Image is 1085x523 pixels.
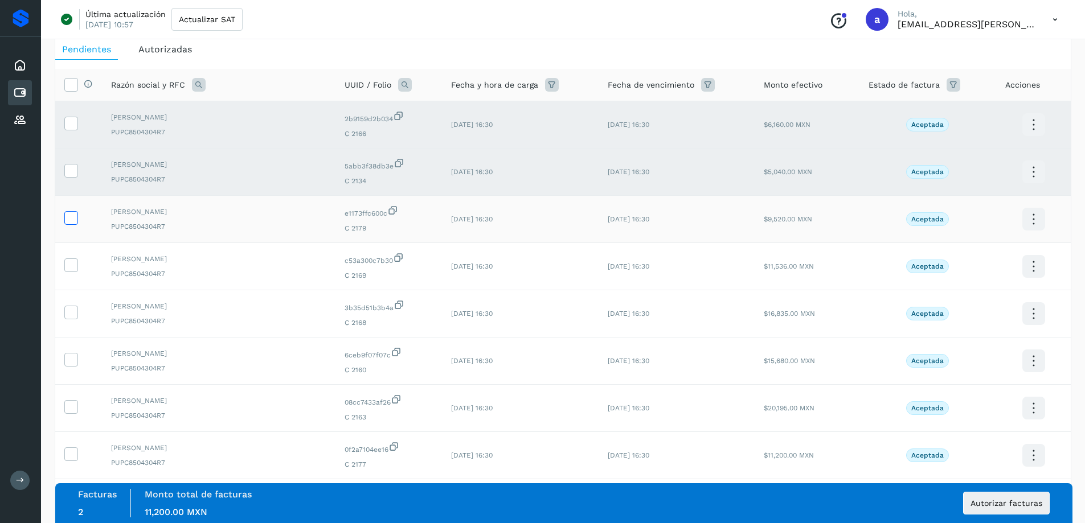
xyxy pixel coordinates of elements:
[85,19,133,30] p: [DATE] 10:57
[111,410,326,421] span: PUPC8504304R7
[111,112,326,122] span: [PERSON_NAME]
[111,159,326,170] span: [PERSON_NAME]
[608,357,649,365] span: [DATE] 16:30
[345,205,433,219] span: e1173ffc600c
[764,357,815,365] span: $15,680.00 MXN
[111,127,326,137] span: PUPC8504304R7
[345,299,433,313] span: 3b35d51b3b4a
[1005,79,1040,91] span: Acciones
[345,394,433,407] span: 08cc7433af26
[911,215,944,223] p: Aceptada
[911,262,944,270] p: Aceptada
[345,223,433,233] span: C 2179
[608,310,649,318] span: [DATE] 16:30
[111,174,326,184] span: PUPC8504304R7
[451,79,538,91] span: Fecha y hora de carga
[62,44,111,55] span: Pendientes
[608,262,649,270] span: [DATE] 16:30
[911,168,944,176] p: Aceptada
[111,269,326,279] span: PUPC8504304R7
[764,215,812,223] span: $9,520.00 MXN
[451,404,493,412] span: [DATE] 16:30
[345,318,433,328] span: C 2168
[764,79,822,91] span: Monto efectivo
[111,207,326,217] span: [PERSON_NAME]
[111,221,326,232] span: PUPC8504304R7
[764,451,814,459] span: $11,200.00 MXN
[451,451,493,459] span: [DATE] 16:30
[764,168,812,176] span: $5,040.00 MXN
[111,79,185,91] span: Razón social y RFC
[345,252,433,266] span: c53a300c7b30
[451,215,493,223] span: [DATE] 16:30
[911,121,944,129] p: Aceptada
[911,357,944,365] p: Aceptada
[608,168,649,176] span: [DATE] 16:30
[911,310,944,318] p: Aceptada
[898,9,1034,19] p: Hola,
[111,348,326,359] span: [PERSON_NAME]
[869,79,940,91] span: Estado de factura
[345,270,433,281] span: C 2169
[608,215,649,223] span: [DATE] 16:30
[764,310,815,318] span: $16,835.00 MXN
[145,506,207,517] span: 11,200.00 MXN
[111,254,326,264] span: [PERSON_NAME]
[451,121,493,129] span: [DATE] 16:30
[911,451,944,459] p: Aceptada
[345,176,433,186] span: C 2134
[345,459,433,470] span: C 2177
[78,506,83,517] span: 2
[138,44,192,55] span: Autorizadas
[764,262,814,270] span: $11,536.00 MXN
[345,365,433,375] span: C 2160
[345,79,391,91] span: UUID / Folio
[451,310,493,318] span: [DATE] 16:30
[111,443,326,453] span: [PERSON_NAME]
[345,129,433,139] span: C 2166
[764,404,814,412] span: $20,195.00 MXN
[971,499,1042,507] span: Autorizar facturas
[111,458,326,468] span: PUPC8504304R7
[85,9,166,19] p: Última actualización
[8,108,32,133] div: Proveedores
[111,301,326,311] span: [PERSON_NAME]
[608,451,649,459] span: [DATE] 16:30
[179,15,235,23] span: Actualizar SAT
[111,396,326,406] span: [PERSON_NAME]
[345,158,433,171] span: 5abb3f38db3e
[78,489,117,500] label: Facturas
[608,79,694,91] span: Fecha de vencimiento
[608,404,649,412] span: [DATE] 16:30
[898,19,1034,30] p: aide.jimenez@seacargo.com
[451,262,493,270] span: [DATE] 16:30
[345,110,433,124] span: 2b9159d2b034
[963,492,1050,514] button: Autorizar facturas
[111,316,326,326] span: PUPC8504304R7
[345,441,433,455] span: 0f2a7104ee16
[451,357,493,365] span: [DATE] 16:30
[111,363,326,373] span: PUPC8504304R7
[8,53,32,78] div: Inicio
[608,121,649,129] span: [DATE] 16:30
[8,80,32,105] div: Cuentas por pagar
[345,347,433,360] span: 6ceb9f07f07c
[451,168,493,176] span: [DATE] 16:30
[145,489,252,500] label: Monto total de facturas
[911,404,944,412] p: Aceptada
[171,8,243,31] button: Actualizar SAT
[345,412,433,422] span: C 2163
[764,121,810,129] span: $6,160.00 MXN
